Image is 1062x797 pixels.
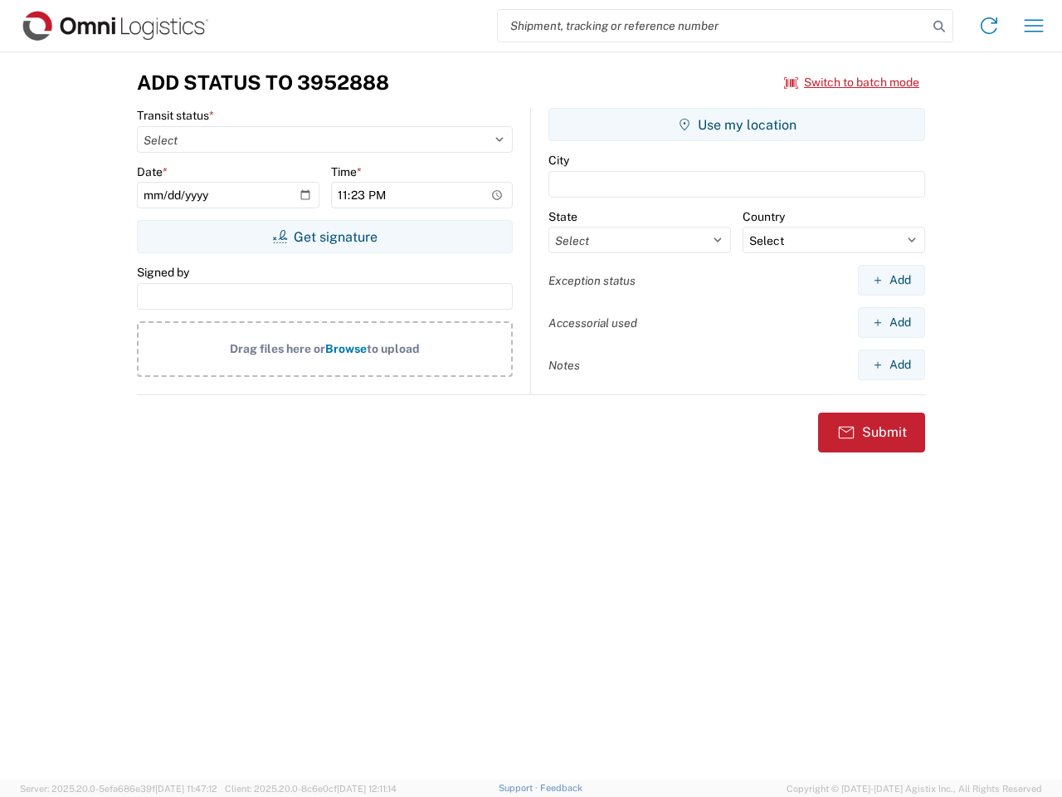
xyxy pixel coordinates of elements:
[548,358,580,373] label: Notes
[137,220,513,253] button: Get signature
[858,350,925,380] button: Add
[137,164,168,179] label: Date
[858,265,925,296] button: Add
[367,342,420,355] span: to upload
[230,342,325,355] span: Drag files here or
[548,153,569,168] label: City
[548,273,636,288] label: Exception status
[787,781,1042,796] span: Copyright © [DATE]-[DATE] Agistix Inc., All Rights Reserved
[331,164,362,179] label: Time
[20,784,217,794] span: Server: 2025.20.0-5efa686e39f
[498,10,928,42] input: Shipment, tracking or reference number
[858,307,925,338] button: Add
[818,413,925,452] button: Submit
[499,783,540,793] a: Support
[540,783,582,793] a: Feedback
[548,209,577,224] label: State
[137,108,214,123] label: Transit status
[155,784,217,794] span: [DATE] 11:47:12
[784,69,919,96] button: Switch to batch mode
[225,784,397,794] span: Client: 2025.20.0-8c6e0cf
[548,315,637,330] label: Accessorial used
[337,784,397,794] span: [DATE] 12:11:14
[743,209,785,224] label: Country
[548,108,925,141] button: Use my location
[137,265,189,280] label: Signed by
[137,71,389,95] h3: Add Status to 3952888
[325,342,367,355] span: Browse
